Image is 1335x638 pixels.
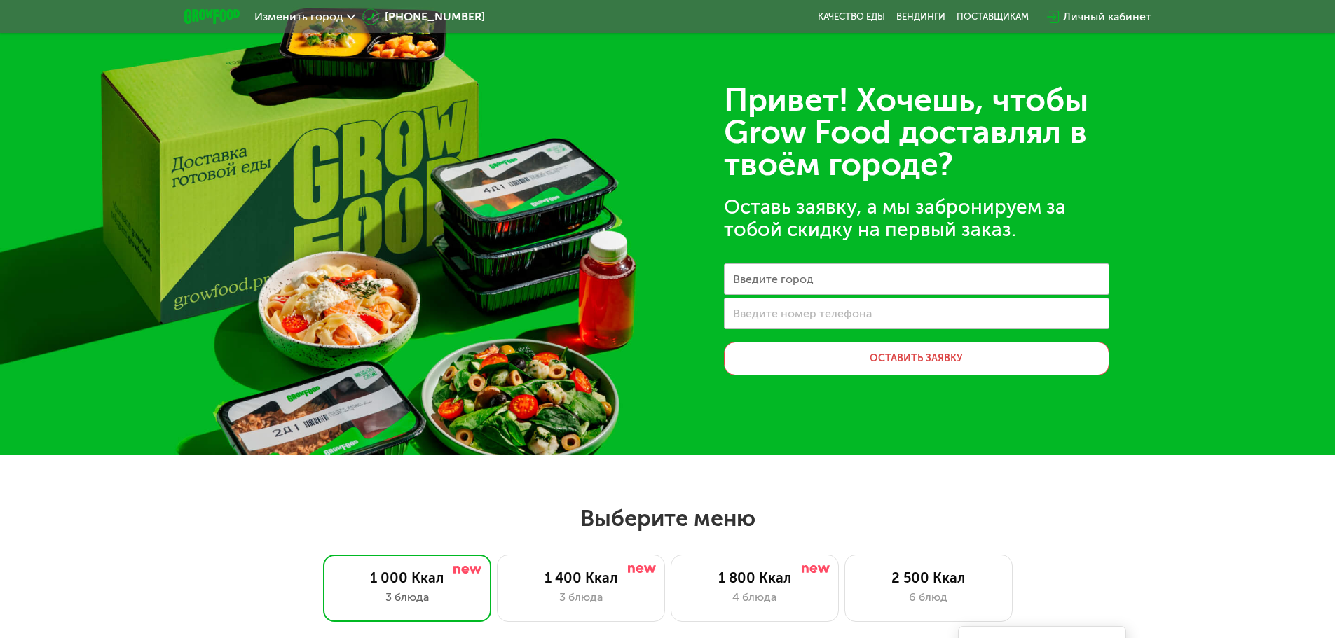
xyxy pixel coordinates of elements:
[338,569,477,586] div: 1 000 Ккал
[733,310,872,317] label: Введите номер телефона
[957,11,1029,22] div: поставщикам
[724,196,1109,241] div: Оставь заявку, а мы забронируем за тобой скидку на первый заказ.
[338,589,477,606] div: 3 блюда
[859,589,998,606] div: 6 блюд
[254,11,343,22] span: Изменить город
[896,11,945,22] a: Вендинги
[1063,8,1151,25] div: Личный кабинет
[733,275,814,283] label: Введите город
[512,589,650,606] div: 3 блюда
[685,569,824,586] div: 1 800 Ккал
[685,589,824,606] div: 4 блюда
[724,84,1109,181] div: Привет! Хочешь, чтобы Grow Food доставлял в твоём городе?
[362,8,485,25] a: [PHONE_NUMBER]
[45,504,1290,532] h2: Выберите меню
[818,11,885,22] a: Качество еды
[724,342,1109,375] button: Оставить заявку
[512,569,650,586] div: 1 400 Ккал
[859,569,998,586] div: 2 500 Ккал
